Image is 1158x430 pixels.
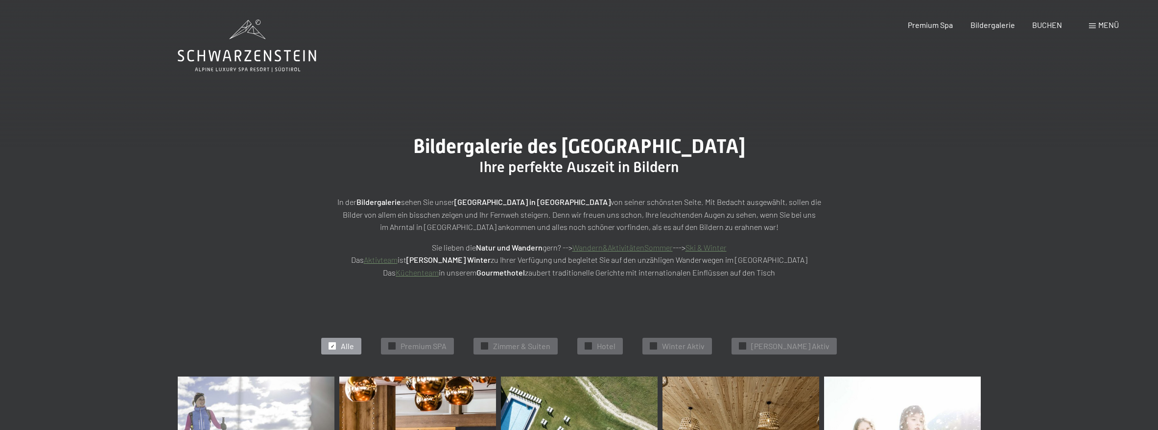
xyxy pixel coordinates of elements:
[1032,20,1062,29] a: BUCHEN
[1098,20,1119,29] span: Menü
[341,341,354,352] span: Alle
[476,268,525,277] strong: Gourmethotel
[331,343,334,350] span: ✓
[751,341,829,352] span: [PERSON_NAME] Aktiv
[572,243,673,252] a: Wandern&AktivitätenSommer
[406,255,491,264] strong: [PERSON_NAME] Winter
[597,341,615,352] span: Hotel
[396,268,439,277] a: Küchenteam
[685,243,727,252] a: Ski & Winter
[587,343,591,350] span: ✓
[493,341,550,352] span: Zimmer & Suiten
[476,243,543,252] strong: Natur und Wandern
[334,241,824,279] p: Sie lieben die gern? --> ---> Das ist zu Ihrer Verfügung und begleitet Sie auf den unzähligen Wan...
[390,343,394,350] span: ✓
[970,20,1015,29] a: Bildergalerie
[652,343,656,350] span: ✓
[401,341,447,352] span: Premium SPA
[662,341,705,352] span: Winter Aktiv
[356,197,401,206] strong: Bildergalerie
[334,196,824,233] p: In der sehen Sie unser von seiner schönsten Seite. Mit Bedacht ausgewählt, sollen die Bilder von ...
[741,343,745,350] span: ✓
[454,197,611,206] strong: [GEOGRAPHIC_DATA] in [GEOGRAPHIC_DATA]
[483,343,487,350] span: ✓
[364,255,398,264] a: Aktivteam
[413,135,745,158] span: Bildergalerie des [GEOGRAPHIC_DATA]
[479,158,679,176] span: Ihre perfekte Auszeit in Bildern
[908,20,953,29] a: Premium Spa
